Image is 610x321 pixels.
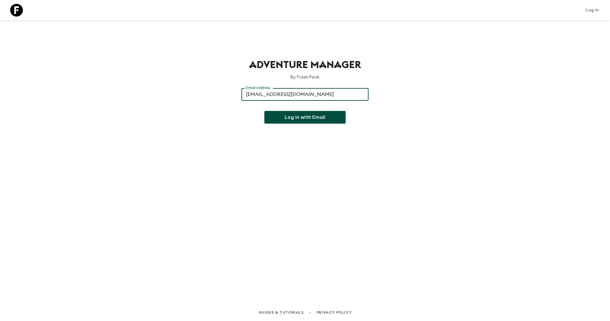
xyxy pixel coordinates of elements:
[264,111,346,124] button: Log in with Email
[316,309,352,316] a: Privacy Policy
[582,6,602,15] a: Log in
[241,58,369,72] h1: Adventure Manager
[241,74,369,80] p: By Flash Pack
[246,85,270,91] label: Email address
[258,309,304,316] a: Guides & Tutorials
